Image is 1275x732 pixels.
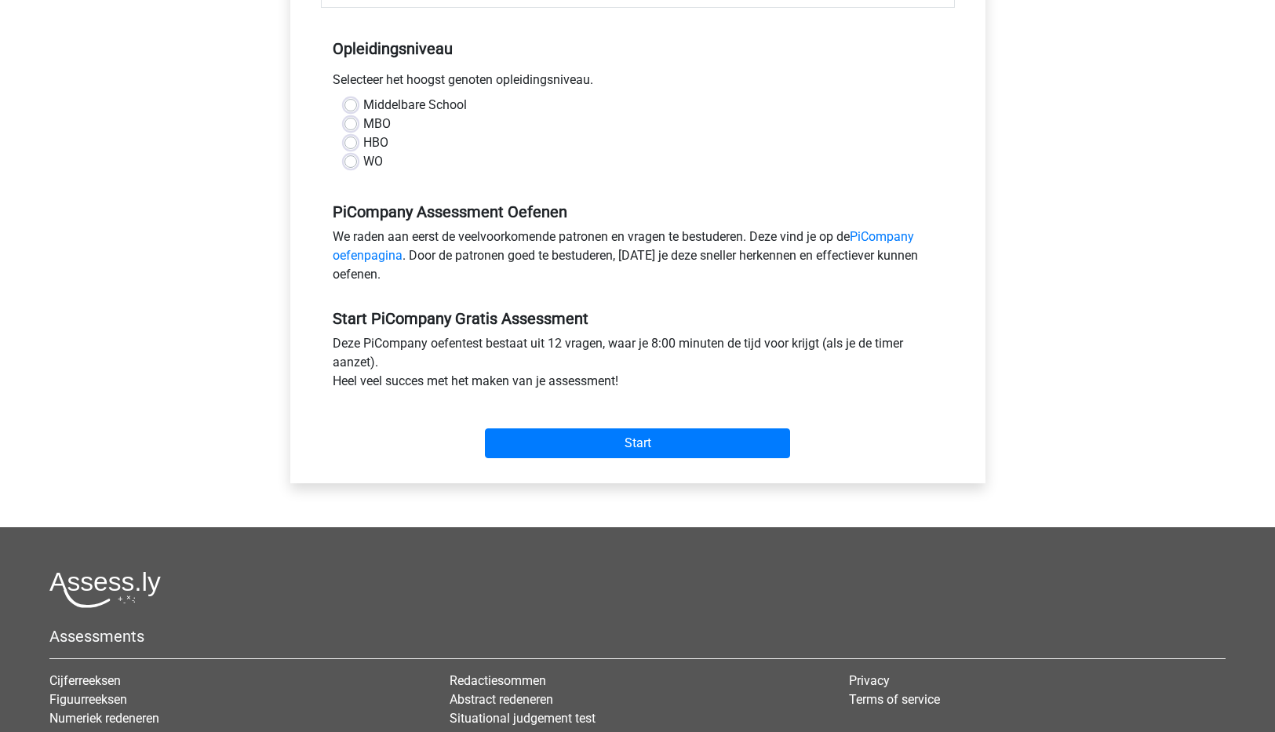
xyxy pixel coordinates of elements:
a: Abstract redeneren [450,692,553,707]
label: WO [363,152,383,171]
h5: Assessments [49,627,1226,646]
div: We raden aan eerst de veelvoorkomende patronen en vragen te bestuderen. Deze vind je op de . Door... [321,228,955,290]
a: Figuurreeksen [49,692,127,707]
input: Start [485,428,790,458]
a: Numeriek redeneren [49,711,159,726]
a: Redactiesommen [450,673,546,688]
h5: Opleidingsniveau [333,33,943,64]
label: MBO [363,115,391,133]
div: Selecteer het hoogst genoten opleidingsniveau. [321,71,955,96]
img: Assessly logo [49,571,161,608]
div: Deze PiCompany oefentest bestaat uit 12 vragen, waar je 8:00 minuten de tijd voor krijgt (als je ... [321,334,955,397]
a: Situational judgement test [450,711,596,726]
h5: PiCompany Assessment Oefenen [333,202,943,221]
a: Privacy [849,673,890,688]
h5: Start PiCompany Gratis Assessment [333,309,943,328]
label: HBO [363,133,388,152]
label: Middelbare School [363,96,467,115]
a: Terms of service [849,692,940,707]
a: Cijferreeksen [49,673,121,688]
